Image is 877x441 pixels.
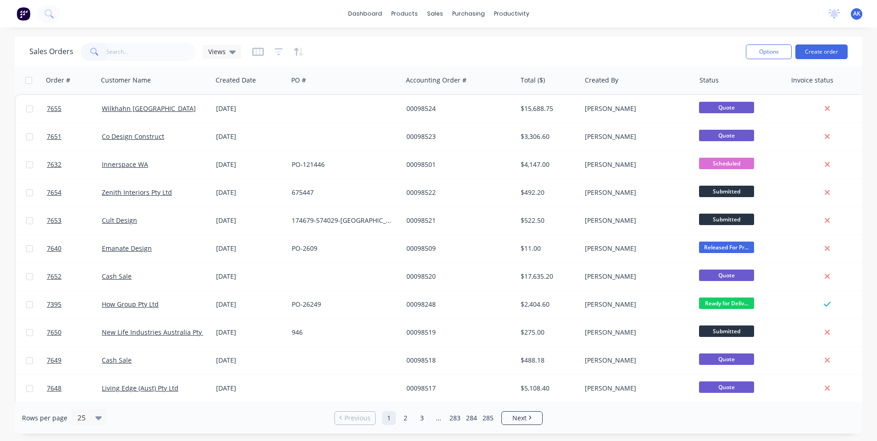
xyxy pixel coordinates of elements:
a: Previous page [335,413,375,423]
a: Cult Design [102,216,137,225]
div: [DATE] [216,216,284,225]
a: Page 2 [399,411,412,425]
button: Create order [795,44,848,59]
div: PO-121446 [292,160,394,169]
span: Scheduled [699,158,754,169]
button: Options [746,44,792,59]
span: 7652 [47,272,61,281]
div: [DATE] [216,384,284,393]
div: 00098520 [406,272,508,281]
a: 7654 [47,179,102,206]
div: [PERSON_NAME] [585,188,687,197]
div: [DATE] [216,104,284,113]
div: [PERSON_NAME] [585,272,687,281]
a: Co Design Construct [102,132,164,141]
a: How Group Pty Ltd [102,300,159,309]
div: 00098517 [406,384,508,393]
span: Quote [699,270,754,281]
div: [PERSON_NAME] [585,356,687,365]
span: 7651 [47,132,61,141]
div: 174679-574029-[GEOGRAPHIC_DATA] [292,216,394,225]
div: $11.00 [521,244,574,253]
span: Ready for Deliv... [699,298,754,309]
a: Cash Sale [102,356,132,364]
div: Invoice status [791,76,833,85]
div: 00098521 [406,216,508,225]
div: [DATE] [216,132,284,141]
span: Quote [699,130,754,141]
h1: Sales Orders [29,47,73,56]
div: [PERSON_NAME] [585,104,687,113]
a: Cash Sale [102,272,132,281]
div: purchasing [448,7,489,21]
a: 7649 [47,347,102,374]
div: [PERSON_NAME] [585,160,687,169]
div: [PERSON_NAME] [585,328,687,337]
div: $275.00 [521,328,574,337]
div: $4,147.00 [521,160,574,169]
div: [PERSON_NAME] [585,132,687,141]
div: $522.50 [521,216,574,225]
a: New Life Industries Australia Pty Ltd [102,328,213,336]
span: 7655 [47,104,61,113]
span: 7653 [47,216,61,225]
a: 7652 [47,263,102,290]
span: 7649 [47,356,61,365]
div: [PERSON_NAME] [585,384,687,393]
a: Page 285 [481,411,495,425]
a: Wilkhahn [GEOGRAPHIC_DATA] [102,104,196,113]
div: [DATE] [216,356,284,365]
div: $15,688.75 [521,104,574,113]
a: Page 283 [448,411,462,425]
div: 00098509 [406,244,508,253]
div: $3,306.60 [521,132,574,141]
div: Accounting Order # [406,76,466,85]
span: Views [208,47,226,56]
div: 946 [292,328,394,337]
a: 7653 [47,207,102,234]
span: Quote [699,353,754,365]
a: Page 1 is your current page [382,411,396,425]
div: sales [422,7,448,21]
div: 675447 [292,188,394,197]
a: dashboard [344,7,387,21]
span: Submitted [699,214,754,225]
div: $488.18 [521,356,574,365]
a: 7650 [47,319,102,346]
span: 7640 [47,244,61,253]
div: $492.20 [521,188,574,197]
div: PO # [291,76,306,85]
div: [PERSON_NAME] [585,216,687,225]
a: Page 3 [415,411,429,425]
span: Rows per page [22,413,67,423]
span: Quote [699,102,754,113]
div: [DATE] [216,160,284,169]
div: Customer Name [101,76,151,85]
img: Factory [17,7,30,21]
a: Innerspace WA [102,160,148,169]
div: PO-2609 [292,244,394,253]
a: Jump forward [432,411,445,425]
span: Previous [344,413,371,423]
div: [DATE] [216,300,284,309]
span: Quote [699,381,754,393]
ul: Pagination [331,411,546,425]
a: 7632 [47,151,102,178]
a: Emanate Design [102,244,152,253]
span: 7395 [47,300,61,309]
div: Total ($) [521,76,545,85]
div: $17,635.20 [521,272,574,281]
div: 00098523 [406,132,508,141]
a: Zenith Interiors Pty Ltd [102,188,172,197]
span: 7650 [47,328,61,337]
span: Submitted [699,186,754,197]
div: [DATE] [216,244,284,253]
div: products [387,7,422,21]
div: 00098524 [406,104,508,113]
div: PO-26249 [292,300,394,309]
a: Living Edge (Aust) Pty Ltd [102,384,178,392]
a: 7655 [47,95,102,122]
span: Released For Pr... [699,242,754,253]
div: $2,404.60 [521,300,574,309]
div: [PERSON_NAME] [585,244,687,253]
